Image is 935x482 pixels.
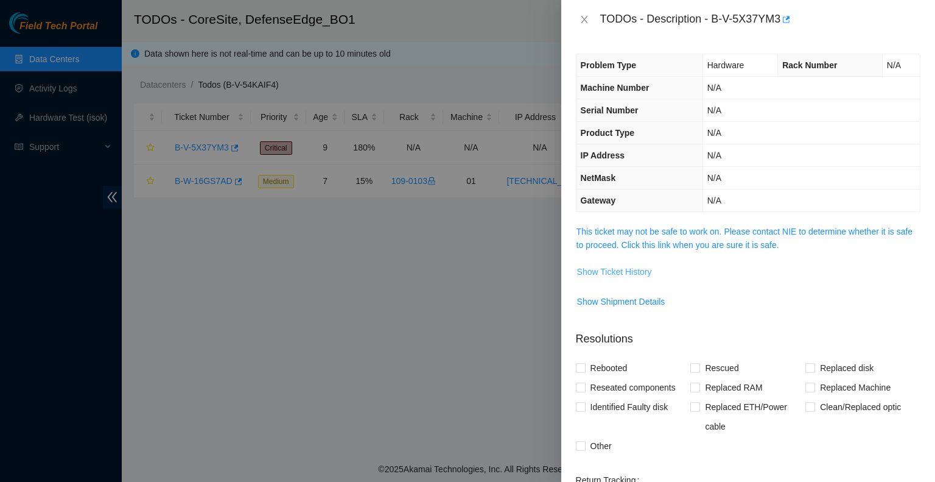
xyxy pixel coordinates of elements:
[576,292,666,311] button: Show Shipment Details
[707,105,721,115] span: N/A
[707,196,721,205] span: N/A
[586,358,632,378] span: Rebooted
[581,173,616,183] span: NetMask
[580,15,589,24] span: close
[581,83,650,93] span: Machine Number
[815,358,878,378] span: Replaced disk
[815,397,906,417] span: Clean/Replaced optic
[707,83,721,93] span: N/A
[576,321,920,347] p: Resolutions
[576,262,653,282] button: Show Ticket History
[581,196,616,205] span: Gateway
[707,128,721,138] span: N/A
[577,265,652,278] span: Show Ticket History
[576,14,593,26] button: Close
[707,60,744,70] span: Hardware
[576,227,912,250] a: This ticket may not be safe to work on. Please contact NIE to determine whether it is safe to pro...
[577,295,665,308] span: Show Shipment Details
[586,397,673,417] span: Identified Faulty disk
[581,105,639,115] span: Serial Number
[700,397,805,436] span: Replaced ETH/Power cable
[782,60,837,70] span: Rack Number
[707,173,721,183] span: N/A
[700,378,767,397] span: Replaced RAM
[707,151,721,160] span: N/A
[586,436,617,456] span: Other
[581,151,625,160] span: IP Address
[887,60,901,70] span: N/A
[581,60,637,70] span: Problem Type
[815,378,895,397] span: Replaced Machine
[700,358,743,378] span: Rescued
[581,128,634,138] span: Product Type
[600,10,920,29] div: TODOs - Description - B-V-5X37YM3
[586,378,681,397] span: Reseated components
